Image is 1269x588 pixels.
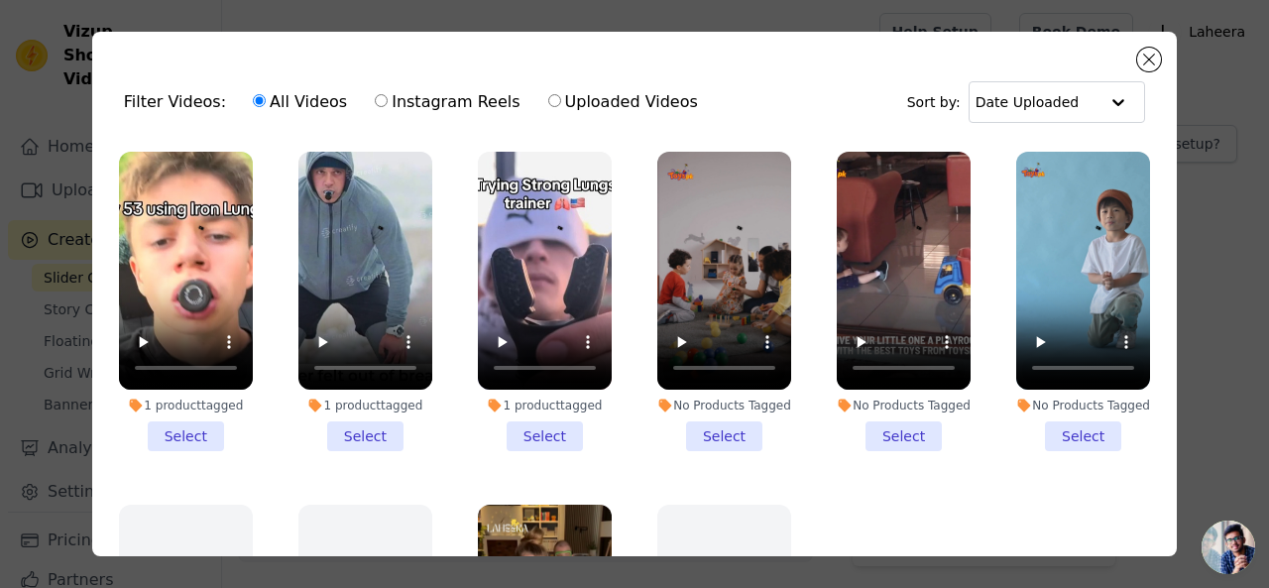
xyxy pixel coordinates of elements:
[124,79,709,125] div: Filter Videos:
[374,89,520,115] label: Instagram Reels
[657,398,791,413] div: No Products Tagged
[907,81,1146,123] div: Sort by:
[1137,48,1161,71] button: Close modal
[298,398,432,413] div: 1 product tagged
[1016,398,1150,413] div: No Products Tagged
[478,398,612,413] div: 1 product tagged
[837,398,971,413] div: No Products Tagged
[1202,521,1255,574] a: Open chat
[252,89,348,115] label: All Videos
[119,398,253,413] div: 1 product tagged
[547,89,699,115] label: Uploaded Videos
